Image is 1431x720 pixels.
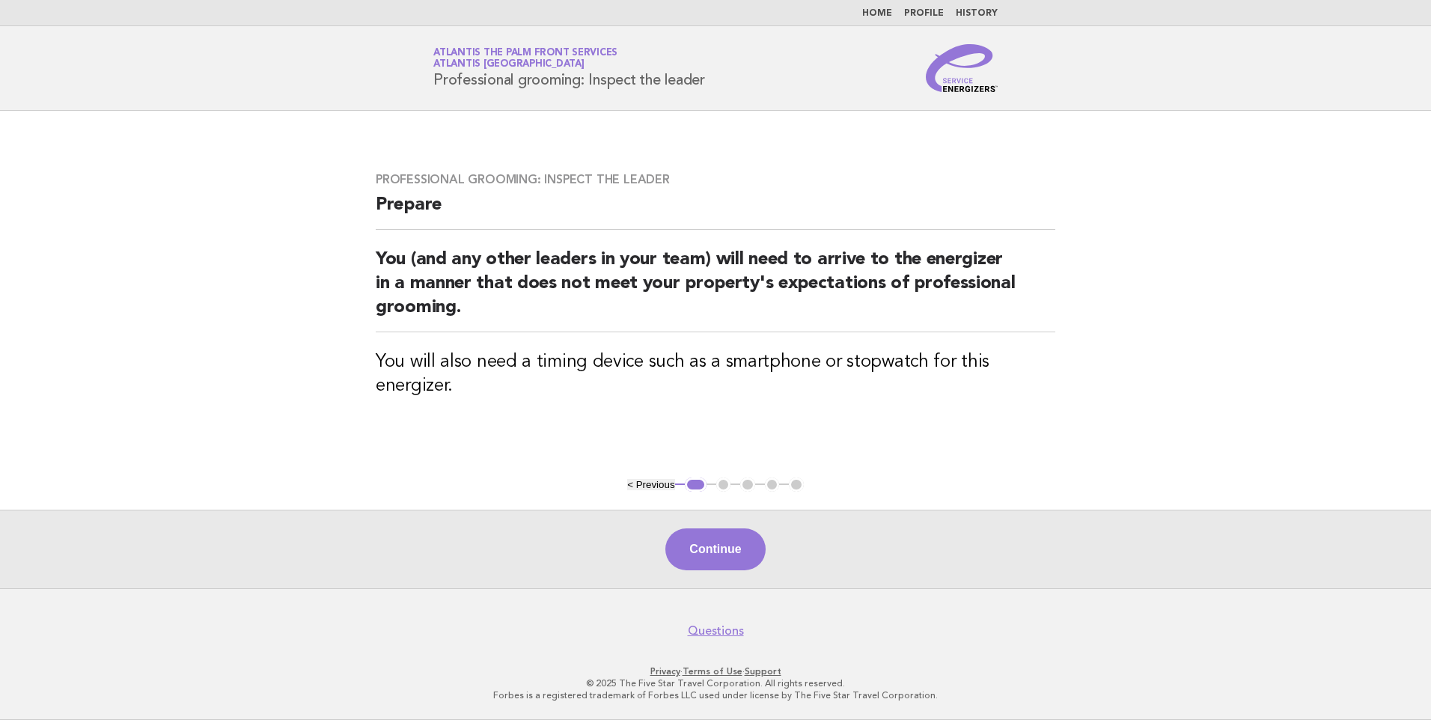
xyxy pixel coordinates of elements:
[376,193,1055,230] h2: Prepare
[683,666,742,677] a: Terms of Use
[257,677,1174,689] p: © 2025 The Five Star Travel Corporation. All rights reserved.
[376,172,1055,187] h3: Professional grooming: Inspect the leader
[433,49,705,88] h1: Professional grooming: Inspect the leader
[433,48,617,69] a: Atlantis The Palm Front ServicesAtlantis [GEOGRAPHIC_DATA]
[665,528,765,570] button: Continue
[688,623,744,638] a: Questions
[926,44,998,92] img: Service Energizers
[257,689,1174,701] p: Forbes is a registered trademark of Forbes LLC used under license by The Five Star Travel Corpora...
[376,248,1055,332] h2: You (and any other leaders in your team) will need to arrive to the energizer in a manner that do...
[627,479,674,490] button: < Previous
[257,665,1174,677] p: · ·
[376,350,1055,398] h3: You will also need a timing device such as a smartphone or stopwatch for this energizer.
[956,9,998,18] a: History
[433,60,585,70] span: Atlantis [GEOGRAPHIC_DATA]
[904,9,944,18] a: Profile
[862,9,892,18] a: Home
[745,666,781,677] a: Support
[685,478,707,492] button: 1
[650,666,680,677] a: Privacy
